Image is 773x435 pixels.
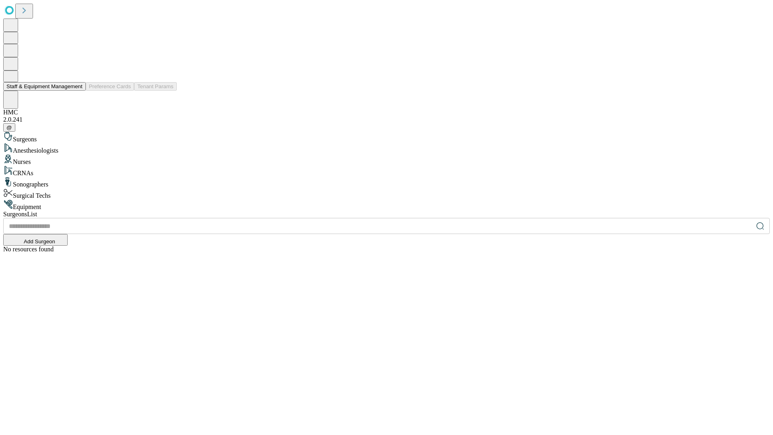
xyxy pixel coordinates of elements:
[3,132,770,143] div: Surgeons
[3,143,770,154] div: Anesthesiologists
[3,188,770,199] div: Surgical Techs
[3,211,770,218] div: Surgeons List
[3,177,770,188] div: Sonographers
[3,109,770,116] div: HMC
[3,199,770,211] div: Equipment
[3,154,770,166] div: Nurses
[24,238,55,244] span: Add Surgeon
[3,234,68,246] button: Add Surgeon
[134,82,177,91] button: Tenant Params
[3,123,15,132] button: @
[86,82,134,91] button: Preference Cards
[3,166,770,177] div: CRNAs
[3,246,770,253] div: No resources found
[3,116,770,123] div: 2.0.241
[3,82,86,91] button: Staff & Equipment Management
[6,124,12,130] span: @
